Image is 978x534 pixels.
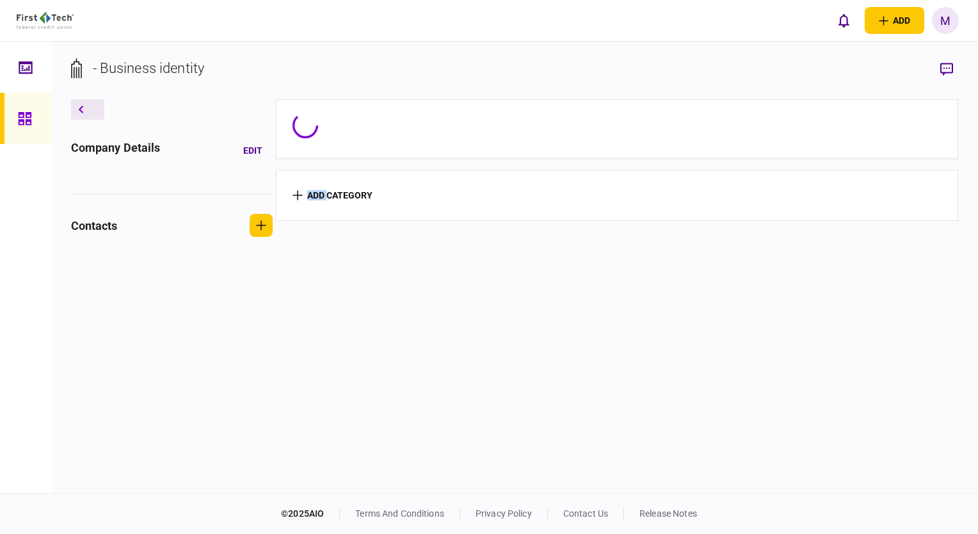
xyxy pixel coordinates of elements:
div: © 2025 AIO [281,507,340,521]
img: client company logo [17,12,74,29]
div: - Business identity [93,58,205,79]
a: privacy policy [476,508,532,519]
a: release notes [639,508,697,519]
button: Edit [233,139,273,162]
button: add category [293,190,373,200]
a: contact us [563,508,608,519]
button: open notifications list [830,7,857,34]
button: M [932,7,959,34]
div: company details [71,139,161,162]
a: terms and conditions [355,508,444,519]
button: open adding identity options [865,7,924,34]
div: contacts [71,217,118,234]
